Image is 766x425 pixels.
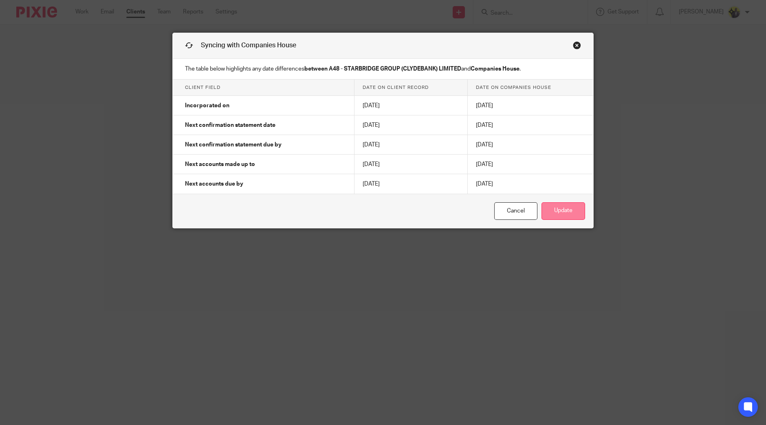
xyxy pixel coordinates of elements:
p: The table below highlights any date differences and . [173,59,593,80]
td: [DATE] [467,96,593,115]
strong: Companies House [471,66,519,72]
td: [DATE] [354,174,467,194]
a: Cancel [494,202,537,220]
td: [DATE] [467,174,593,194]
span: Syncing with Companies House [201,42,296,49]
button: Update [541,202,585,220]
td: [DATE] [354,96,467,115]
td: Next accounts made up to [173,155,354,174]
th: Date on Companies House [467,80,593,96]
a: Close this dialog window [573,41,581,52]
td: [DATE] [354,135,467,155]
td: Next accounts due by [173,174,354,194]
td: Next confirmation statement date [173,115,354,135]
td: [DATE] [467,135,593,155]
td: Next confirmation statement due by [173,135,354,155]
strong: between A48 - STARBRIDGE GROUP (CLYDEBANK) LIMITED [304,66,461,72]
td: [DATE] [467,115,593,135]
td: Incorporated on [173,96,354,115]
td: [DATE] [354,155,467,174]
td: [DATE] [354,115,467,135]
th: Client field [173,80,354,96]
td: [DATE] [467,155,593,174]
th: Date on client record [354,80,467,96]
